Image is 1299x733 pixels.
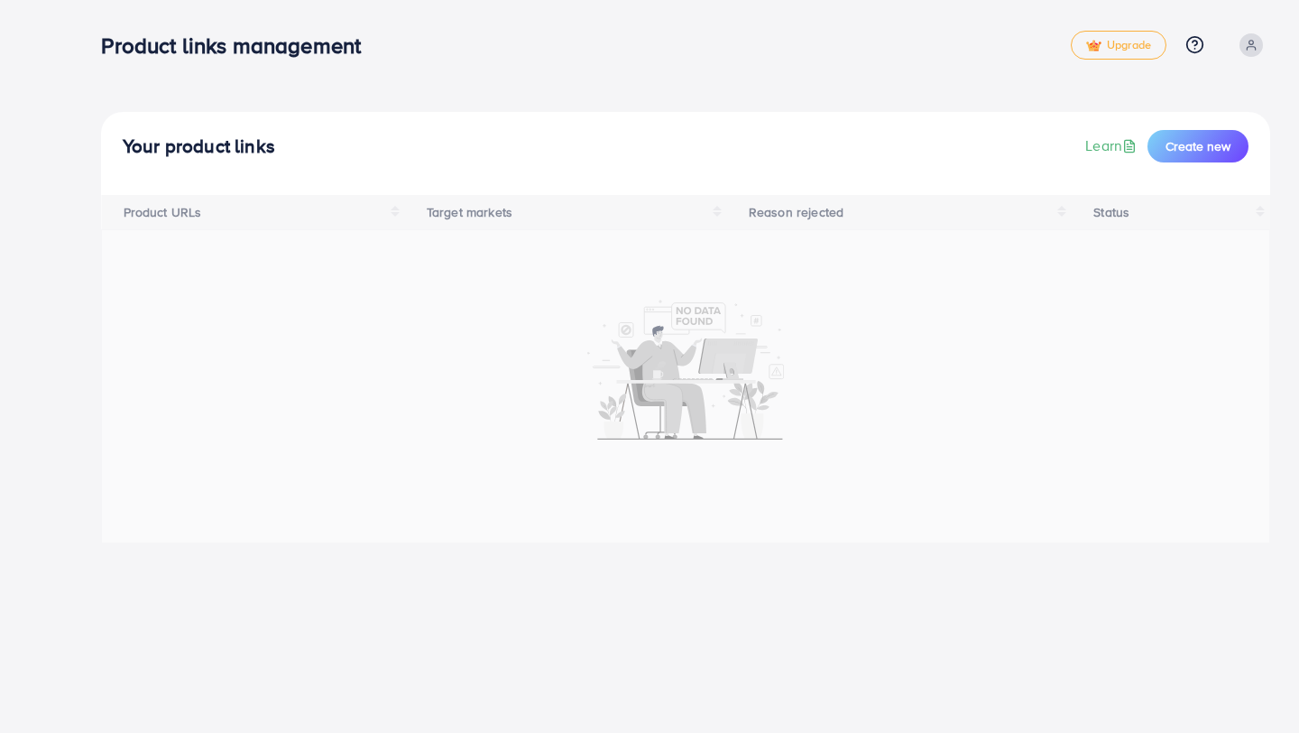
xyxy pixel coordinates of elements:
[1086,39,1151,52] span: Upgrade
[1085,135,1140,156] a: Learn
[101,32,375,59] h3: Product links management
[1086,40,1101,52] img: tick
[123,135,275,158] h4: Your product links
[1147,130,1248,162] button: Create new
[1071,31,1166,60] a: tickUpgrade
[1165,137,1230,155] span: Create new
